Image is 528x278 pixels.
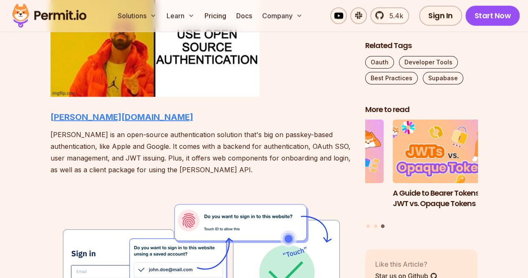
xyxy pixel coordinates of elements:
[365,120,478,229] div: Posts
[423,71,463,84] a: Supabase
[8,2,90,30] img: Permit logo
[365,71,418,84] a: Best Practices
[399,56,458,68] a: Developer Tools
[365,104,478,115] h2: More to read
[393,120,505,183] img: A Guide to Bearer Tokens: JWT vs. Opaque Tokens
[384,11,403,21] span: 5.4k
[465,6,520,26] a: Start Now
[201,8,230,24] a: Pricing
[375,259,437,269] p: Like this Article?
[393,120,505,219] a: A Guide to Bearer Tokens: JWT vs. Opaque TokensA Guide to Bearer Tokens: JWT vs. Opaque Tokens
[365,40,478,51] h2: Related Tags
[259,8,306,24] button: Company
[51,112,193,122] a: [PERSON_NAME][DOMAIN_NAME]
[366,224,370,227] button: Go to slide 1
[271,120,384,219] li: 2 of 3
[419,6,462,26] a: Sign In
[374,224,377,227] button: Go to slide 2
[365,56,394,68] a: Oauth
[114,8,160,24] button: Solutions
[163,8,198,24] button: Learn
[271,188,384,219] h3: Policy-Based Access Control (PBAC) Isn’t as Great as You Think
[271,120,384,183] img: Policy-Based Access Control (PBAC) Isn’t as Great as You Think
[51,129,352,176] p: [PERSON_NAME] is an open-source authentication solution that's big on passkey-based authenticatio...
[393,188,505,209] h3: A Guide to Bearer Tokens: JWT vs. Opaque Tokens
[233,8,255,24] a: Docs
[370,8,409,24] a: 5.4k
[381,224,385,228] button: Go to slide 3
[393,120,505,219] li: 3 of 3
